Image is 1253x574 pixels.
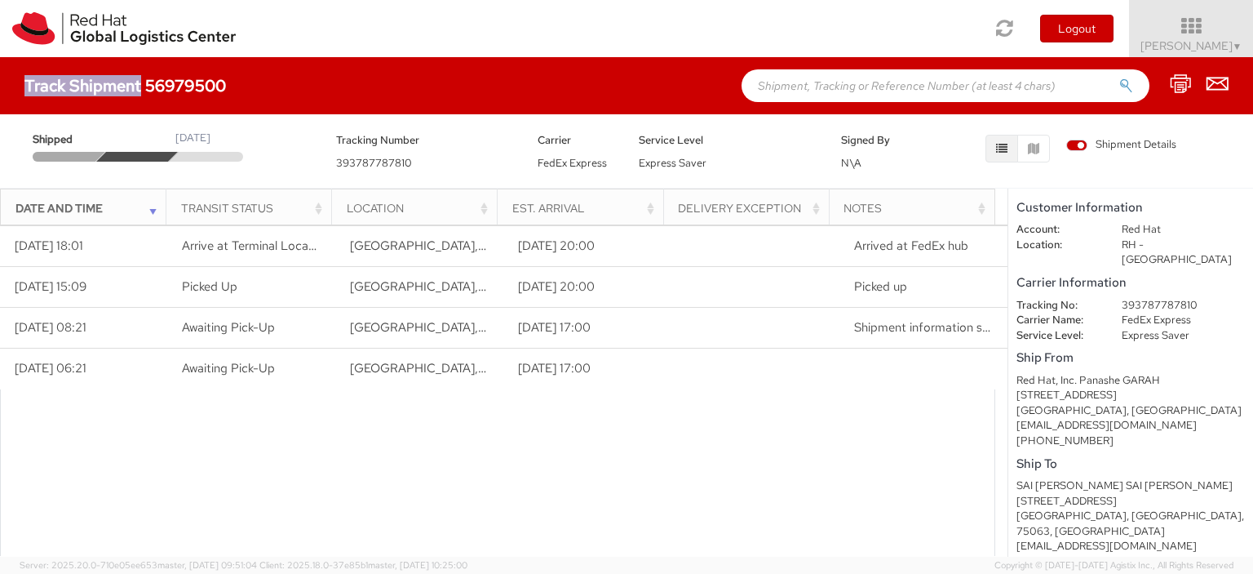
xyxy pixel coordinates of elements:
h5: Carrier Information [1016,276,1245,290]
div: [STREET_ADDRESS] [1016,388,1245,403]
h5: Signed By [841,135,918,146]
div: Notes [843,200,990,216]
input: Shipment, Tracking or Reference Number (at least 4 chars) [742,69,1149,102]
span: ▼ [1233,40,1242,53]
td: [DATE] 20:00 [503,267,671,308]
span: Shipped [33,132,103,148]
h5: Service Level [639,135,817,146]
div: [GEOGRAPHIC_DATA], [GEOGRAPHIC_DATA] [1016,403,1245,419]
img: rh-logistics-00dfa346123c4ec078e1.svg [12,12,236,45]
div: [GEOGRAPHIC_DATA], [GEOGRAPHIC_DATA], 75063, [GEOGRAPHIC_DATA] [1016,509,1245,539]
div: [EMAIL_ADDRESS][DOMAIN_NAME] [1016,539,1245,554]
h4: Track Shipment 56979500 [24,77,226,95]
span: FedEx Express [538,156,607,170]
td: [DATE] 17:00 [503,308,671,349]
div: SAI [PERSON_NAME] SAI [PERSON_NAME] [1016,478,1245,494]
div: Delivery Exception [678,200,824,216]
span: Arrived at FedEx hub [854,238,968,254]
label: Shipment Details [1066,137,1176,155]
span: master, [DATE] 09:51:04 [157,559,257,571]
h5: Customer Information [1016,201,1245,215]
dt: Account: [1004,222,1109,238]
div: [DATE] [175,131,210,146]
td: [DATE] 17:00 [503,349,671,389]
td: [DATE] 20:00 [503,226,671,267]
button: Logout [1040,15,1114,42]
h5: Ship From [1016,351,1245,365]
span: Copyright © [DATE]-[DATE] Agistix Inc., All Rights Reserved [994,559,1233,572]
span: Shipment information sent to FedEx [854,319,1052,336]
span: 393787787810 [336,156,412,170]
span: Client: 2025.18.0-37e85b1 [259,559,467,571]
div: Location [347,200,493,216]
span: Express Saver [639,156,706,170]
dt: Tracking No: [1004,298,1109,314]
span: RALEIGH, NC, US [350,238,737,254]
span: RALEIGH, NC, US [350,319,737,336]
span: Server: 2025.20.0-710e05ee653 [20,559,257,571]
div: Transit Status [181,200,327,216]
h5: Tracking Number [336,135,514,146]
dt: Carrier Name: [1004,313,1109,328]
div: Red Hat, Inc. Panashe GARAH [1016,373,1245,389]
div: Date and Time [15,200,162,216]
span: N\A [841,156,861,170]
dt: Location: [1004,238,1109,253]
span: Picked Up [182,278,237,295]
span: master, [DATE] 10:25:00 [368,559,467,571]
div: 6822769331 [1016,554,1245,570]
span: RALEIGH, NC, US [350,360,737,376]
div: [EMAIL_ADDRESS][DOMAIN_NAME] [1016,418,1245,434]
span: Shipment Details [1066,137,1176,153]
span: Arrive at Terminal Location [182,238,330,254]
span: [PERSON_NAME] [1140,38,1242,53]
span: Picked up [854,278,907,295]
div: Est. Arrival [512,200,658,216]
h5: Ship To [1016,457,1245,471]
span: Awaiting Pick-Up [182,319,275,336]
span: Awaiting Pick-Up [182,360,275,376]
span: RALEIGH, NC, US [350,278,737,295]
h5: Carrier [538,135,614,146]
div: [STREET_ADDRESS] [1016,494,1245,509]
dt: Service Level: [1004,328,1109,344]
div: [PHONE_NUMBER] [1016,434,1245,449]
